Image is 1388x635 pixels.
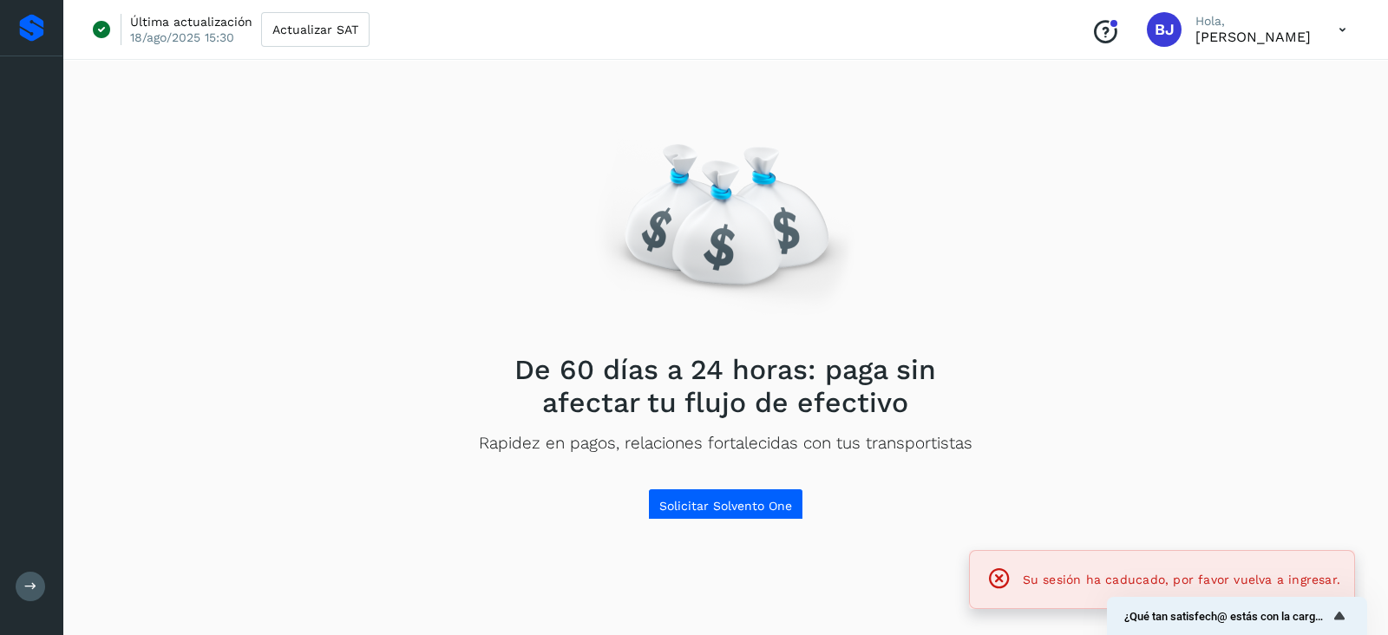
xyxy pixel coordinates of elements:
[261,12,370,47] button: Actualizar SAT
[1023,573,1340,586] span: Su sesión ha caducado, por favor vuelva a ingresar.
[478,353,972,420] h2: De 60 días a 24 horas: paga sin afectar tu flujo de efectivo
[648,488,803,523] button: Solicitar Solvento One
[659,500,792,512] span: Solicitar Solvento One
[1124,606,1350,626] button: Mostrar encuesta - ¿Qué tan satisfech@ estás con la carga de tus facturas?
[575,85,875,339] img: Empty state image
[1195,29,1311,45] p: Brayant Javier Rocha Martinez
[272,23,358,36] span: Actualizar SAT
[130,14,252,29] p: Última actualización
[1195,14,1311,29] p: Hola,
[130,29,234,45] p: 18/ago/2025 15:30
[1124,610,1329,623] span: ¿Qué tan satisfech@ estás con la carga de tus facturas?
[479,434,972,454] p: Rapidez en pagos, relaciones fortalecidas con tus transportistas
